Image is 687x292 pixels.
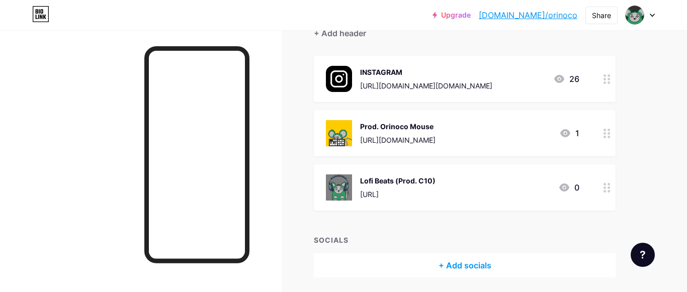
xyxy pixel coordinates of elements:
[625,6,644,25] img: orinoco
[326,174,352,201] img: Lofi Beats (Prod. C10)
[360,67,492,77] div: INSTAGRAM
[314,235,616,245] div: SOCIALS
[559,127,579,139] div: 1
[592,10,611,21] div: Share
[360,175,436,186] div: Lofi Beats (Prod. C10)
[360,135,436,145] div: [URL][DOMAIN_NAME]
[479,9,577,21] a: [DOMAIN_NAME]/orinoco
[360,80,492,91] div: [URL][DOMAIN_NAME][DOMAIN_NAME]
[360,189,436,200] div: [URL]
[314,253,616,277] div: + Add socials
[314,27,366,39] div: + Add header
[326,120,352,146] img: Prod. Orinoco Mouse
[326,66,352,92] img: INSTAGRAM
[553,73,579,85] div: 26
[558,181,579,193] div: 0
[433,11,471,19] a: Upgrade
[360,121,436,132] div: Prod. Orinoco Mouse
